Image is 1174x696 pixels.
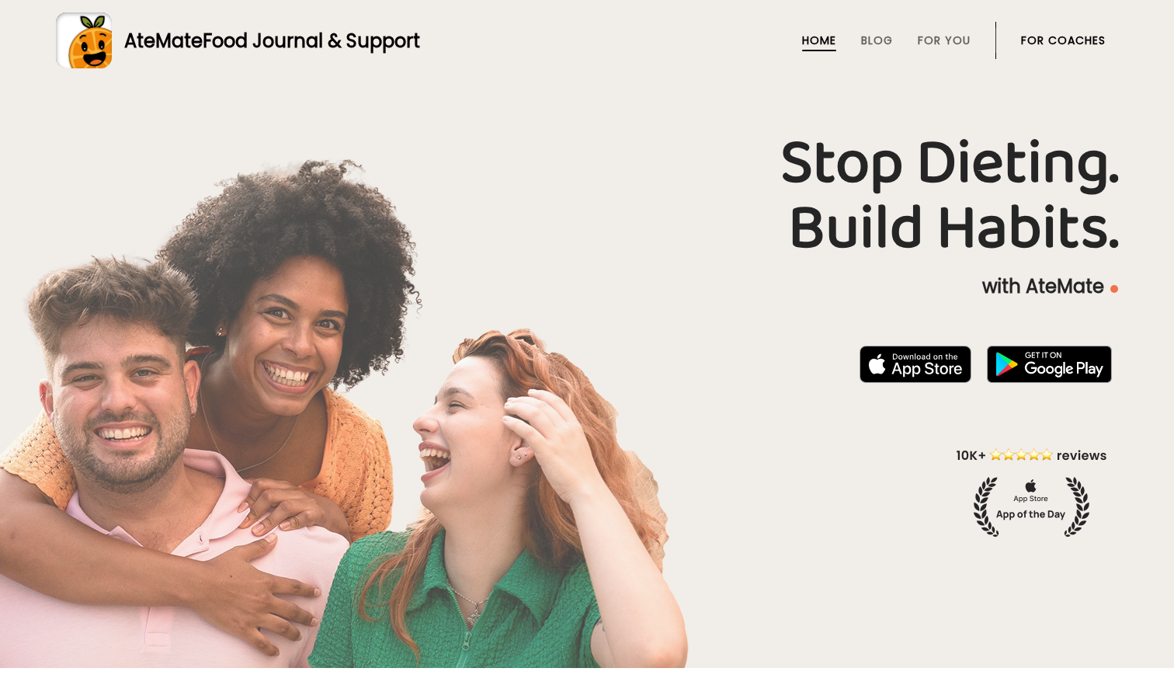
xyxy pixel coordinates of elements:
img: home-hero-appoftheday.png [945,446,1118,537]
img: badge-download-apple.svg [860,346,971,383]
span: Food Journal & Support [203,28,420,54]
a: Blog [861,34,893,47]
img: badge-download-google.png [987,346,1112,383]
h1: Stop Dieting. Build Habits. [56,131,1118,262]
div: AteMate [112,27,420,54]
p: with AteMate [56,274,1118,299]
a: For You [918,34,971,47]
a: For Coaches [1021,34,1106,47]
a: AteMateFood Journal & Support [56,12,1118,68]
a: Home [802,34,836,47]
